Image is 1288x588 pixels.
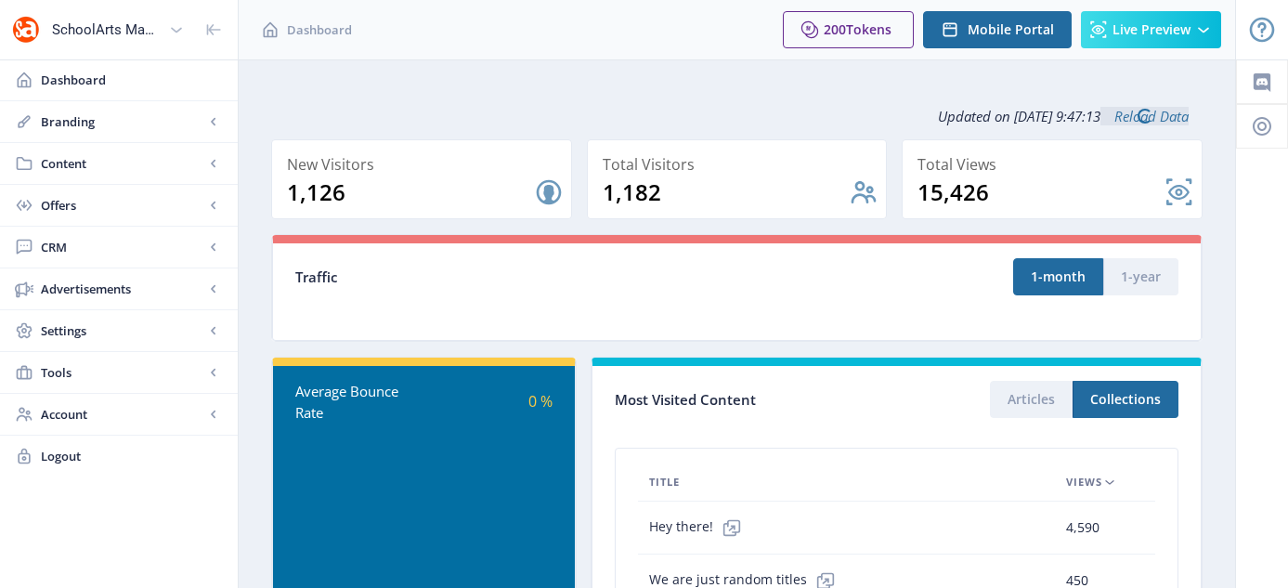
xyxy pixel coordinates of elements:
[990,381,1073,418] button: Articles
[649,471,680,493] span: Title
[287,151,564,177] div: New Visitors
[783,11,914,48] button: 200Tokens
[11,15,41,45] img: properties.app_icon.png
[649,509,750,546] span: Hey there!
[41,154,204,173] span: Content
[1013,258,1103,295] button: 1-month
[1081,11,1221,48] button: Live Preview
[528,391,553,412] span: 0 %
[846,20,891,38] span: Tokens
[41,238,204,256] span: CRM
[52,9,162,50] div: SchoolArts Magazine
[917,151,1194,177] div: Total Views
[603,151,879,177] div: Total Visitors
[1112,22,1190,37] span: Live Preview
[615,385,896,414] div: Most Visited Content
[968,22,1054,37] span: Mobile Portal
[41,71,223,89] span: Dashboard
[1066,471,1102,493] span: Views
[41,196,204,215] span: Offers
[295,381,424,423] div: Average Bounce Rate
[41,363,204,382] span: Tools
[41,447,223,465] span: Logout
[923,11,1072,48] button: Mobile Portal
[295,267,737,288] div: Traffic
[287,20,352,39] span: Dashboard
[1103,258,1178,295] button: 1-year
[917,177,1164,207] div: 15,426
[1073,381,1178,418] button: Collections
[287,177,534,207] div: 1,126
[1100,107,1189,125] a: Reload Data
[41,280,204,298] span: Advertisements
[603,177,850,207] div: 1,182
[41,405,204,424] span: Account
[41,321,204,340] span: Settings
[41,112,204,131] span: Branding
[271,93,1203,139] div: Updated on [DATE] 9:47:13
[1066,516,1099,539] span: 4,590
